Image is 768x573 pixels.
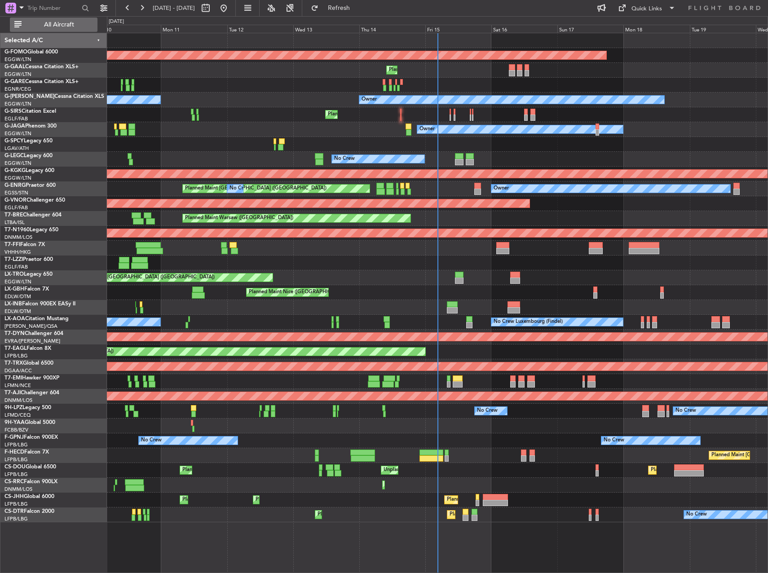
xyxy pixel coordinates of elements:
[4,479,24,485] span: CS-RRC
[4,71,31,78] a: EGGW/LTN
[4,109,56,114] a: G-SIRSCitation Excel
[67,271,215,284] div: Unplanned Maint [GEOGRAPHIC_DATA] ([GEOGRAPHIC_DATA])
[4,486,32,493] a: DNMM/LOS
[4,94,54,99] span: G-[PERSON_NAME]
[307,1,361,15] button: Refresh
[4,435,24,440] span: F-GPNJ
[4,227,30,233] span: T7-N1960
[4,272,24,277] span: LX-TRO
[182,463,324,477] div: Planned Maint [GEOGRAPHIC_DATA] ([GEOGRAPHIC_DATA])
[4,153,53,159] a: G-LEGCLegacy 600
[494,182,509,195] div: Owner
[4,450,24,455] span: F-HECD
[227,25,293,33] div: Tue 12
[4,138,24,144] span: G-SPCY
[4,450,49,455] a: F-HECDFalcon 7X
[4,346,26,351] span: T7-EAGL
[4,272,53,277] a: LX-TROLegacy 650
[4,212,62,218] a: T7-BREChallenger 604
[4,390,59,396] a: T7-AJIChallenger 604
[4,412,31,419] a: LFMD/CEQ
[359,25,425,33] div: Thu 14
[4,405,22,410] span: 9H-LPZ
[4,479,57,485] a: CS-RRCFalcon 900LX
[4,427,28,433] a: FCBB/BZV
[95,25,161,33] div: Sun 10
[4,49,58,55] a: G-FOMOGlobal 6000
[141,434,162,447] div: No Crew
[4,227,58,233] a: T7-N1960Legacy 650
[4,509,24,514] span: CS-DTR
[4,49,27,55] span: G-FOMO
[4,464,56,470] a: CS-DOUGlobal 6500
[185,212,293,225] div: Planned Maint Warsaw ([GEOGRAPHIC_DATA])
[686,508,707,521] div: No Crew
[230,182,250,195] div: No Crew
[389,63,422,77] div: Planned Maint
[4,123,57,129] a: G-JAGAPhenom 300
[491,25,557,33] div: Sat 16
[4,94,104,99] a: G-[PERSON_NAME]Cessna Citation XLS
[631,4,662,13] div: Quick Links
[4,101,31,107] a: EGGW/LTN
[4,382,31,389] a: LFMN/NCE
[4,456,28,463] a: LFPB/LBG
[4,405,51,410] a: 9H-LPZLegacy 500
[4,234,32,241] a: DNMM/LOS
[614,1,680,15] button: Quick Links
[4,353,28,359] a: LFPB/LBG
[450,508,591,521] div: Planned Maint [GEOGRAPHIC_DATA] ([GEOGRAPHIC_DATA])
[4,338,60,344] a: EVRA/[PERSON_NAME]
[4,361,53,366] a: T7-TRXGlobal 6500
[4,420,55,425] a: 9H-YAAGlobal 5000
[4,257,53,262] a: T7-LZZIPraetor 600
[4,435,58,440] a: F-GPNJFalcon 900EX
[4,86,31,93] a: EGNR/CEG
[4,183,26,188] span: G-ENRG
[4,346,51,351] a: T7-EAGLFalcon 8X
[362,93,377,106] div: Owner
[4,64,25,70] span: G-GAAL
[27,1,79,15] input: Trip Number
[4,198,26,203] span: G-VNOR
[318,508,363,521] div: Planned Maint Sofia
[4,168,26,173] span: G-KGKG
[4,204,28,211] a: EGLF/FAB
[249,286,349,299] div: Planned Maint Nice ([GEOGRAPHIC_DATA])
[4,278,31,285] a: EGGW/LTN
[4,375,59,381] a: T7-EMIHawker 900XP
[23,22,95,28] span: All Aircraft
[4,130,31,137] a: EGGW/LTN
[4,501,28,507] a: LFPB/LBG
[4,509,54,514] a: CS-DTRFalcon 2000
[4,219,25,226] a: LTBA/ISL
[4,249,31,256] a: VHHH/HKG
[447,493,588,507] div: Planned Maint [GEOGRAPHIC_DATA] ([GEOGRAPHIC_DATA])
[4,123,25,129] span: G-JAGA
[4,464,26,470] span: CS-DOU
[185,182,327,195] div: Planned Maint [GEOGRAPHIC_DATA] ([GEOGRAPHIC_DATA])
[293,25,359,33] div: Wed 13
[4,471,28,478] a: LFPB/LBG
[320,5,358,11] span: Refresh
[4,308,31,315] a: EDLW/DTM
[4,79,79,84] a: G-GARECessna Citation XLS+
[4,109,22,114] span: G-SIRS
[4,145,29,152] a: LGAV/ATH
[384,463,531,477] div: Unplanned Maint [GEOGRAPHIC_DATA] ([GEOGRAPHIC_DATA])
[4,323,57,330] a: [PERSON_NAME]/QSA
[4,516,28,522] a: LFPB/LBG
[4,175,31,181] a: EGGW/LTN
[4,316,69,322] a: LX-AOACitation Mustang
[557,25,623,33] div: Sun 17
[4,420,25,425] span: 9H-YAA
[4,286,49,292] a: LX-GBHFalcon 7X
[109,18,124,26] div: [DATE]
[4,316,25,322] span: LX-AOA
[4,160,31,167] a: EGGW/LTN
[4,494,54,499] a: CS-JHHGlobal 6000
[4,293,31,300] a: EDLW/DTM
[4,198,65,203] a: G-VNORChallenger 650
[4,56,31,63] a: EGGW/LTN
[4,361,23,366] span: T7-TRX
